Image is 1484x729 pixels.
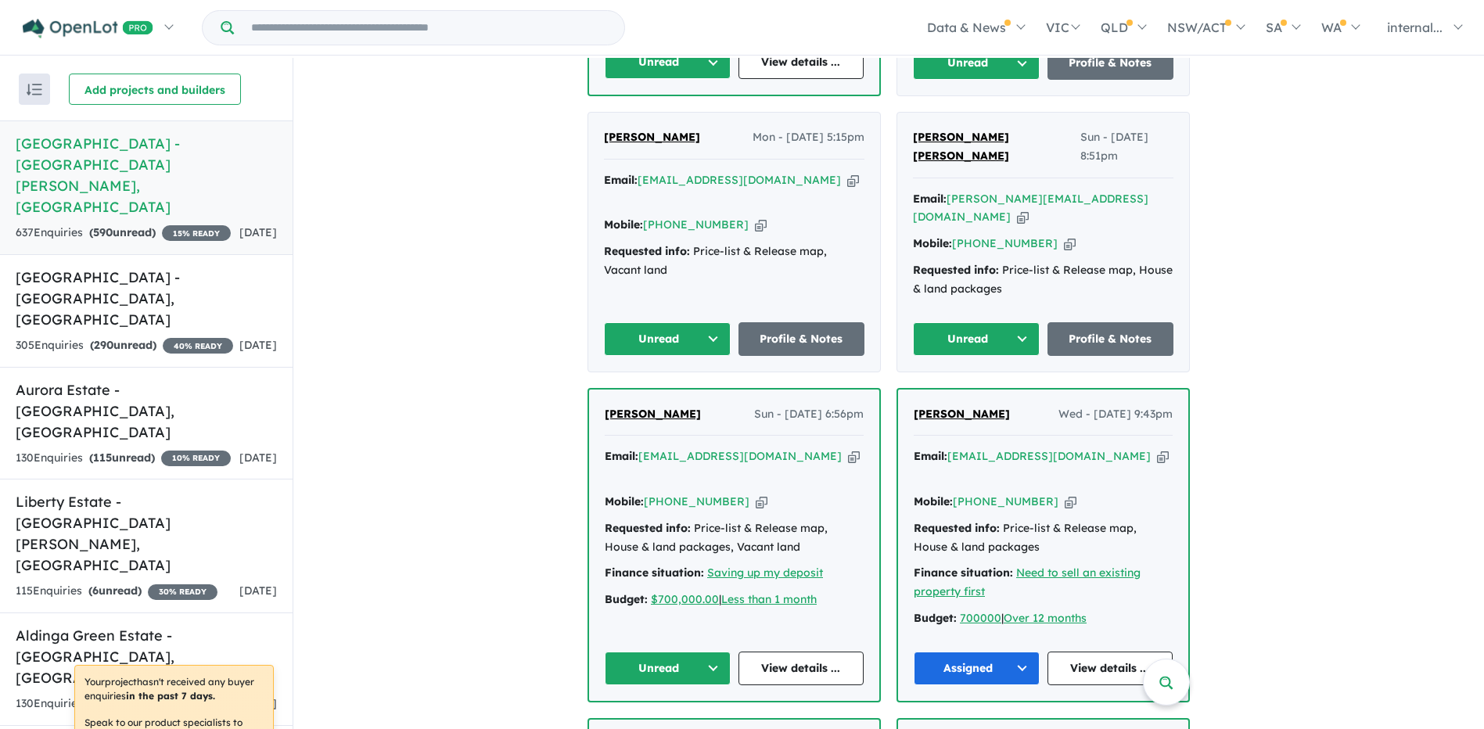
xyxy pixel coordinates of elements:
[738,45,864,79] a: View details ...
[69,74,241,105] button: Add projects and builders
[960,611,1001,625] a: 700000
[913,322,1040,356] button: Unread
[913,192,947,206] strong: Email:
[738,322,865,356] a: Profile & Notes
[84,675,264,703] p: Your project hasn't received any buyer enquiries
[707,566,823,580] a: Saving up my deposit
[914,407,1010,421] span: [PERSON_NAME]
[913,128,1080,166] a: [PERSON_NAME] [PERSON_NAME]
[16,379,277,443] h5: Aurora Estate - [GEOGRAPHIC_DATA] , [GEOGRAPHIC_DATA]
[1047,322,1174,356] a: Profile & Notes
[914,566,1141,598] u: Need to sell an existing property first
[1058,405,1173,424] span: Wed - [DATE] 9:43pm
[756,494,767,510] button: Copy
[239,225,277,239] span: [DATE]
[755,217,767,233] button: Copy
[605,519,864,557] div: Price-list & Release map, House & land packages, Vacant land
[605,652,731,685] button: Unread
[913,261,1173,299] div: Price-list & Release map, House & land packages
[847,172,859,189] button: Copy
[913,236,952,250] strong: Mobile:
[604,244,690,258] strong: Requested info:
[952,236,1058,250] a: [PHONE_NUMBER]
[237,11,621,45] input: Try estate name, suburb, builder or developer
[1157,448,1169,465] button: Copy
[913,46,1040,80] button: Unread
[914,611,957,625] strong: Budget:
[651,592,719,606] a: $700,000.00
[914,494,953,508] strong: Mobile:
[16,133,277,217] h5: [GEOGRAPHIC_DATA] - [GEOGRAPHIC_DATA][PERSON_NAME] , [GEOGRAPHIC_DATA]
[239,451,277,465] span: [DATE]
[604,173,638,187] strong: Email:
[1080,128,1173,166] span: Sun - [DATE] 8:51pm
[643,217,749,232] a: [PHONE_NUMBER]
[89,225,156,239] strong: ( unread)
[604,130,700,144] span: [PERSON_NAME]
[913,192,1148,224] a: [PERSON_NAME][EMAIL_ADDRESS][DOMAIN_NAME]
[16,336,233,355] div: 305 Enquir ies
[738,652,864,685] a: View details ...
[16,582,217,601] div: 115 Enquir ies
[94,338,113,352] span: 290
[913,263,999,277] strong: Requested info:
[161,451,231,466] span: 10 % READY
[605,449,638,463] strong: Email:
[16,695,231,713] div: 130 Enquir ies
[92,584,99,598] span: 6
[604,217,643,232] strong: Mobile:
[1047,652,1173,685] a: View details ...
[1047,46,1174,80] a: Profile & Notes
[914,405,1010,424] a: [PERSON_NAME]
[753,128,864,147] span: Mon - [DATE] 5:15pm
[638,173,841,187] a: [EMAIL_ADDRESS][DOMAIN_NAME]
[163,338,233,354] span: 40 % READY
[1387,20,1443,35] span: internal...
[16,625,277,688] h5: Aldinga Green Estate - [GEOGRAPHIC_DATA] , [GEOGRAPHIC_DATA]
[605,591,864,609] div: |
[16,267,277,330] h5: [GEOGRAPHIC_DATA] - [GEOGRAPHIC_DATA] , [GEOGRAPHIC_DATA]
[914,519,1173,557] div: Price-list & Release map, House & land packages
[605,407,701,421] span: [PERSON_NAME]
[914,521,1000,535] strong: Requested info:
[88,584,142,598] strong: ( unread)
[93,225,113,239] span: 590
[162,225,231,241] span: 15 % READY
[604,128,700,147] a: [PERSON_NAME]
[914,449,947,463] strong: Email:
[914,652,1040,685] button: Assigned
[148,584,217,600] span: 30 % READY
[605,521,691,535] strong: Requested info:
[93,451,112,465] span: 115
[754,405,864,424] span: Sun - [DATE] 6:56pm
[947,449,1151,463] a: [EMAIL_ADDRESS][DOMAIN_NAME]
[1064,235,1076,252] button: Copy
[605,494,644,508] strong: Mobile:
[89,451,155,465] strong: ( unread)
[1065,494,1076,510] button: Copy
[16,449,231,468] div: 130 Enquir ies
[23,19,153,38] img: Openlot PRO Logo White
[239,338,277,352] span: [DATE]
[604,322,731,356] button: Unread
[605,592,648,606] strong: Budget:
[239,584,277,598] span: [DATE]
[1004,611,1087,625] a: Over 12 months
[644,494,749,508] a: [PHONE_NUMBER]
[126,690,215,702] b: in the past 7 days.
[27,84,42,95] img: sort.svg
[848,448,860,465] button: Copy
[914,609,1173,628] div: |
[605,566,704,580] strong: Finance situation:
[605,45,731,79] button: Unread
[16,224,231,242] div: 637 Enquir ies
[721,592,817,606] a: Less than 1 month
[605,405,701,424] a: [PERSON_NAME]
[604,242,864,280] div: Price-list & Release map, Vacant land
[953,494,1058,508] a: [PHONE_NUMBER]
